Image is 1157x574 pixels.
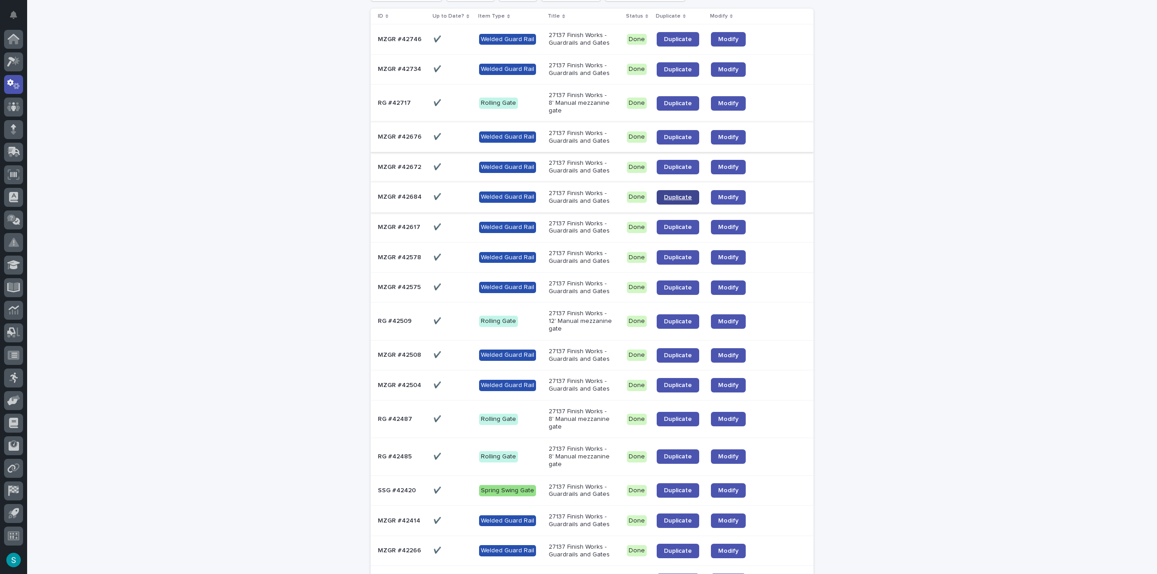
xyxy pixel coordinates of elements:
[718,285,738,291] span: Modify
[718,100,738,107] span: Modify
[711,544,746,558] a: Modify
[711,160,746,174] a: Modify
[433,515,443,525] p: ✔️
[711,513,746,528] a: Modify
[378,545,423,555] p: MZGR #42266
[371,54,814,84] tr: MZGR #42734MZGR #42734 ✔️✔️ Welded Guard Rail27137 Finish Works - Guardrails and GatesDoneDuplica...
[657,220,699,234] a: Duplicate
[657,513,699,528] a: Duplicate
[11,11,23,25] div: Notifications
[433,252,443,261] p: ✔️
[718,254,738,261] span: Modify
[433,191,443,201] p: ✔️
[378,451,414,461] p: RG #42485
[711,314,746,329] a: Modify
[657,449,699,464] a: Duplicate
[479,316,518,327] div: Rolling Gate
[4,551,23,569] button: users-avatar
[433,414,443,423] p: ✔️
[549,513,613,528] p: 27137 Finish Works - Guardrails and Gates
[479,64,536,75] div: Welded Guard Rail
[378,162,423,171] p: MZGR #42672
[378,485,418,495] p: SSG #42420
[549,483,613,499] p: 27137 Finish Works - Guardrails and Gates
[664,66,692,73] span: Duplicate
[479,162,536,173] div: Welded Guard Rail
[718,224,738,230] span: Modify
[371,438,814,476] tr: RG #42485RG #42485 ✔️✔️ Rolling Gate27137 Finish Works - 8' Manual mezzanine gateDoneDuplicateModify
[549,130,613,145] p: 27137 Finish Works - Guardrails and Gates
[378,64,423,73] p: MZGR #42734
[711,96,746,111] a: Modify
[549,92,613,114] p: 27137 Finish Works - 8' Manual mezzanine gate
[378,34,423,43] p: MZGR #42746
[711,483,746,498] a: Modify
[627,485,647,496] div: Done
[664,487,692,494] span: Duplicate
[549,32,613,47] p: 27137 Finish Works - Guardrails and Gates
[711,130,746,145] a: Modify
[433,316,443,325] p: ✔️
[627,350,647,361] div: Done
[549,280,613,295] p: 27137 Finish Works - Guardrails and Gates
[627,191,647,203] div: Done
[664,318,692,325] span: Duplicate
[718,318,738,325] span: Modify
[664,224,692,230] span: Duplicate
[627,414,647,425] div: Done
[433,34,443,43] p: ✔️
[711,280,746,295] a: Modify
[433,131,443,141] p: ✔️
[627,131,647,143] div: Done
[479,191,536,203] div: Welded Guard Rail
[657,190,699,205] a: Duplicate
[627,98,647,109] div: Done
[4,5,23,24] button: Notifications
[627,162,647,173] div: Done
[657,250,699,265] a: Duplicate
[549,348,613,363] p: 27137 Finish Works - Guardrails and Gates
[664,285,692,291] span: Duplicate
[627,282,647,293] div: Done
[479,34,536,45] div: Welded Guard Rail
[664,453,692,460] span: Duplicate
[549,220,613,235] p: 27137 Finish Works - Guardrails and Gates
[549,310,613,332] p: 27137 Finish Works - 12' Manual mezzanine gate
[378,11,383,21] p: ID
[479,451,518,462] div: Rolling Gate
[664,254,692,261] span: Duplicate
[711,32,746,47] a: Modify
[479,98,518,109] div: Rolling Gate
[479,485,536,496] div: Spring Swing Gate
[718,36,738,42] span: Modify
[627,222,647,233] div: Done
[711,378,746,392] a: Modify
[718,416,738,422] span: Modify
[664,382,692,388] span: Duplicate
[433,64,443,73] p: ✔️
[433,350,443,359] p: ✔️
[371,182,814,212] tr: MZGR #42684MZGR #42684 ✔️✔️ Welded Guard Rail27137 Finish Works - Guardrails and GatesDoneDuplica...
[718,134,738,140] span: Modify
[711,449,746,464] a: Modify
[378,350,423,359] p: MZGR #42508
[657,483,699,498] a: Duplicate
[548,11,560,21] p: Title
[664,194,692,201] span: Duplicate
[657,280,699,295] a: Duplicate
[479,380,536,391] div: Welded Guard Rail
[371,122,814,152] tr: MZGR #42676MZGR #42676 ✔️✔️ Welded Guard Rail27137 Finish Works - Guardrails and GatesDoneDuplica...
[549,190,613,205] p: 27137 Finish Works - Guardrails and Gates
[378,380,423,389] p: MZGR #42504
[718,518,738,524] span: Modify
[433,451,443,461] p: ✔️
[711,412,746,426] a: Modify
[479,515,536,527] div: Welded Guard Rail
[371,152,814,182] tr: MZGR #42672MZGR #42672 ✔️✔️ Welded Guard Rail27137 Finish Works - Guardrails and GatesDoneDuplica...
[664,548,692,554] span: Duplicate
[657,348,699,363] a: Duplicate
[371,24,814,55] tr: MZGR #42746MZGR #42746 ✔️✔️ Welded Guard Rail27137 Finish Works - Guardrails and GatesDoneDuplica...
[479,222,536,233] div: Welded Guard Rail
[664,100,692,107] span: Duplicate
[378,98,413,107] p: RG #42717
